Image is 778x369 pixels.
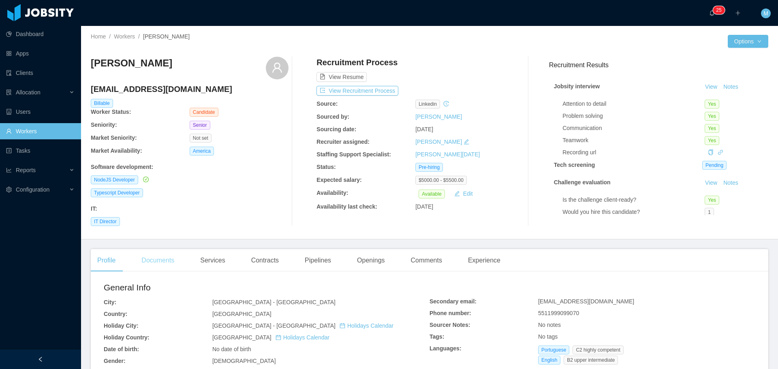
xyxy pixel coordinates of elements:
[91,57,172,70] h3: [PERSON_NAME]
[91,164,153,170] b: Software development :
[143,33,190,40] span: [PERSON_NAME]
[16,167,36,173] span: Reports
[190,134,212,143] span: Not set
[705,100,719,109] span: Yes
[705,208,714,217] span: 1
[16,89,41,96] span: Allocation
[716,6,719,14] p: 2
[104,358,126,364] b: Gender:
[735,10,741,16] i: icon: plus
[538,310,579,316] span: 5511999099070
[316,203,377,210] b: Availability last check:
[316,139,370,145] b: Recruiter assigned:
[143,177,149,182] i: icon: check-circle
[538,298,634,305] span: [EMAIL_ADDRESS][DOMAIN_NAME]
[104,322,139,329] b: Holiday City:
[316,164,336,170] b: Status:
[91,205,97,212] b: IT :
[212,311,271,317] span: [GEOGRAPHIC_DATA]
[298,249,338,272] div: Pipelines
[719,6,722,14] p: 5
[6,123,75,139] a: icon: userWorkers
[415,126,433,132] span: [DATE]
[430,322,470,328] b: Sourcer Notes:
[430,310,471,316] b: Phone number:
[415,113,462,120] a: [PERSON_NAME]
[415,203,433,210] span: [DATE]
[562,148,705,157] div: Recording url
[91,147,142,154] b: Market Availability:
[91,249,122,272] div: Profile
[702,161,727,170] span: Pending
[6,143,75,159] a: icon: profileTasks
[6,45,75,62] a: icon: appstoreApps
[709,10,715,16] i: icon: bell
[430,298,477,305] b: Secondary email:
[763,9,768,18] span: M
[538,322,561,328] span: No notes
[212,346,251,352] span: No date of birth
[705,136,719,145] span: Yes
[104,299,116,305] b: City:
[16,186,49,193] span: Configuration
[728,35,768,48] button: Optionsicon: down
[430,333,444,340] b: Tags:
[6,26,75,42] a: icon: pie-chartDashboard
[316,113,349,120] b: Sourced by:
[554,83,600,90] strong: Jobsity interview
[316,151,391,158] b: Staffing Support Specialist:
[6,65,75,81] a: icon: auditClients
[212,322,393,329] span: [GEOGRAPHIC_DATA] - [GEOGRAPHIC_DATA]
[6,90,12,95] i: icon: solution
[135,249,181,272] div: Documents
[554,162,595,168] strong: Tech screening
[316,177,361,183] b: Expected salary:
[415,100,440,109] span: linkedin
[91,99,113,108] span: Billable
[464,139,469,145] i: icon: edit
[91,175,138,184] span: NodeJS Developer
[316,72,367,82] button: icon: file-textView Resume
[316,100,338,107] b: Source:
[718,149,723,155] i: icon: link
[104,346,139,352] b: Date of birth:
[104,334,150,341] b: Holiday Country:
[340,322,393,329] a: icon: calendarHolidays Calendar
[91,83,289,95] h4: [EMAIL_ADDRESS][DOMAIN_NAME]
[713,6,725,14] sup: 25
[462,249,507,272] div: Experience
[114,33,135,40] a: Workers
[708,149,714,155] i: icon: copy
[562,112,705,120] div: Problem solving
[141,176,149,183] a: icon: check-circle
[6,187,12,192] i: icon: setting
[316,126,356,132] b: Sourcing date:
[538,333,755,341] div: No tags
[720,82,742,92] button: Notes
[91,134,137,141] b: Market Seniority:
[718,149,723,156] a: icon: link
[562,100,705,108] div: Attention to detail
[415,163,443,172] span: Pre-hiring
[91,109,131,115] b: Worker Status:
[705,124,719,133] span: Yes
[194,249,231,272] div: Services
[91,188,143,197] span: Typescript Developer
[573,346,623,354] span: C2 highly competent
[705,196,719,205] span: Yes
[562,136,705,145] div: Teamwork
[430,345,462,352] b: Languages:
[415,151,480,158] a: [PERSON_NAME][DATE]
[212,299,336,305] span: [GEOGRAPHIC_DATA] - [GEOGRAPHIC_DATA]
[564,356,618,365] span: B2 upper intermediate
[720,178,742,188] button: Notes
[271,62,283,73] i: icon: user
[6,104,75,120] a: icon: robotUsers
[91,122,117,128] b: Seniority:
[138,33,140,40] span: /
[316,190,348,196] b: Availability:
[109,33,111,40] span: /
[451,189,476,198] button: icon: editEdit
[443,101,449,107] i: icon: history
[415,176,467,185] span: $5000.00 - $5500.00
